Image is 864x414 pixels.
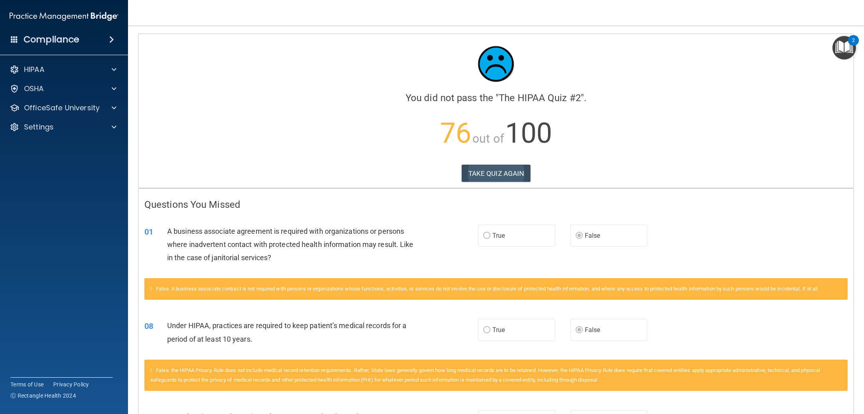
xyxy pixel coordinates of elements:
input: False [576,233,583,239]
span: False [585,232,600,239]
h4: Compliance [24,34,79,45]
span: False [585,326,600,334]
p: OSHA [24,84,44,94]
span: 08 [144,321,153,331]
span: 100 [505,117,552,149]
span: False. the HIPAA Privacy Rule does not include medical record retention requirements. Rather, Sta... [150,367,820,383]
span: Ⓒ Rectangle Health 2024 [10,392,76,400]
input: True [483,233,490,239]
img: sad_face.ecc698e2.jpg [472,40,520,88]
input: False [576,327,583,333]
span: The HIPAA Quiz #2 [499,92,581,103]
a: Privacy Policy [53,380,89,388]
h4: Questions You Missed [144,199,848,210]
span: out of [472,131,504,145]
p: Settings [24,122,54,132]
a: OSHA [10,84,116,94]
a: Terms of Use [10,380,44,388]
button: Open Resource Center, 2 new notifications [832,36,856,60]
span: 01 [144,227,153,237]
p: OfficeSafe University [24,103,100,113]
button: TAKE QUIZ AGAIN [462,165,531,182]
a: Settings [10,122,116,132]
span: Under HIPAA, practices are required to keep patient’s medical records for a period of at least 10... [167,321,407,343]
span: False. A business associate contract is not required with persons or organizations whose function... [156,286,818,292]
p: HIPAA [24,65,44,74]
span: 76 [440,117,471,149]
span: True [492,326,505,334]
img: PMB logo [10,8,118,24]
div: 2 [852,40,855,51]
h4: You did not pass the " ". [144,93,848,103]
a: HIPAA [10,65,116,74]
input: True [483,327,490,333]
span: A business associate agreement is required with organizations or persons where inadvertent contac... [167,227,414,262]
span: True [492,232,505,239]
a: OfficeSafe University [10,103,116,113]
